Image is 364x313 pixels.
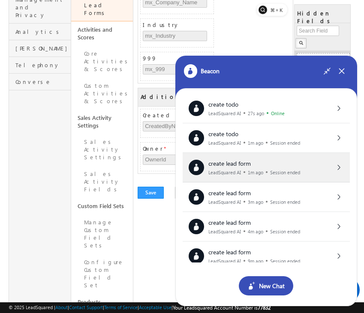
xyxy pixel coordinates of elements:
a: Terms of Service [104,304,138,310]
span: © 2025 LeadSquared | | | | | [9,304,271,312]
a: Manage Custom Field Sets [71,214,133,254]
span: Converse [15,78,69,86]
a: Acceptable Use [139,304,171,310]
a: Analytics [9,24,71,40]
a: Custom Field Sets [71,198,133,214]
a: Sales Activity Settings [71,110,133,134]
div: Additional Details [141,91,236,101]
input: Search Field [297,26,339,36]
a: Configure Custom Field Set [71,254,133,294]
a: Sales Activity Settings [71,134,133,166]
a: Sales Activity Fields [71,166,133,198]
span: 77832 [258,304,271,311]
span: Analytics [15,28,69,36]
a: Products [71,294,133,310]
a: [PERSON_NAME] [9,40,71,57]
span: Your Leadsquared Account Number is [173,304,271,311]
a: Contact Support [69,304,103,310]
span: Telephony [15,61,69,69]
span: Owner [143,145,213,152]
img: Search [299,41,303,45]
a: Activities and Scores [71,21,133,45]
button: Save [138,187,164,199]
div: Hidden Fields [297,7,350,25]
span: Created By [143,111,213,119]
span: [PERSON_NAME] [15,45,69,52]
a: Telephony [9,57,71,74]
span: Industry [143,21,213,29]
a: Custom Activities & Scores [71,78,133,110]
a: Core Activities & Scores [71,45,133,78]
a: About [55,304,68,310]
span: 999 [143,54,213,62]
a: Converse [9,74,71,90]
